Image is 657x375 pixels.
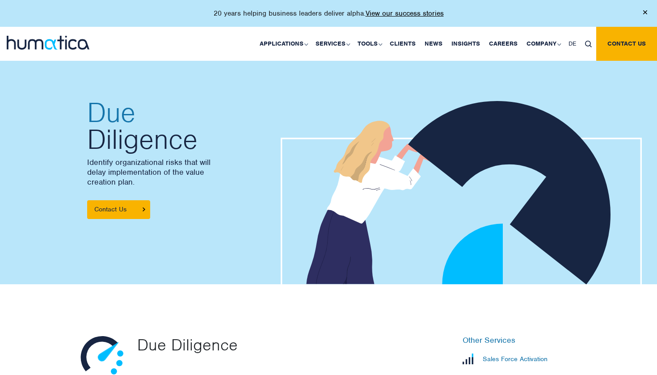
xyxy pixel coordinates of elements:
p: 20 years helping business leaders deliver alpha. [214,9,444,18]
a: Insights [447,27,484,61]
a: Clients [385,27,420,61]
img: Sales Force Activation [463,354,473,364]
span: DE [569,40,576,47]
h6: Other Services [463,336,577,346]
img: logo [7,36,89,50]
a: Services [311,27,353,61]
a: Contact Us [87,200,150,219]
p: Identify organizational risks that will delay implementation of the value creation plan. [87,157,320,187]
a: View our success stories [366,9,444,18]
p: Sales Force Activation [483,355,547,363]
img: Due Diligence [80,336,124,375]
h2: Diligence [87,99,320,153]
img: search_icon [585,41,592,47]
img: arrowicon [143,207,145,211]
p: Due Diligence [137,336,407,354]
a: Applications [255,27,311,61]
a: Tools [353,27,385,61]
a: Contact us [596,27,657,61]
span: Due [87,99,320,126]
a: News [420,27,447,61]
a: Careers [484,27,522,61]
img: about_banner1 [281,101,642,286]
a: DE [564,27,581,61]
a: Company [522,27,564,61]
